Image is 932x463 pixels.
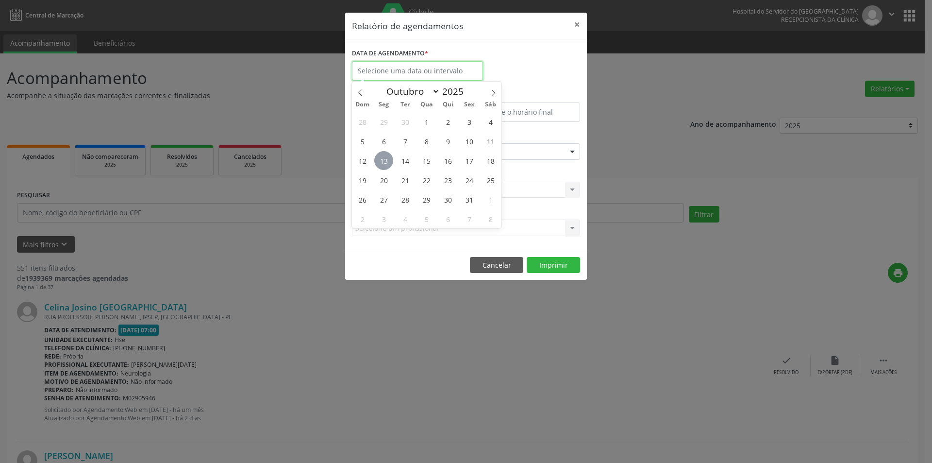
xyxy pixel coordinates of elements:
span: Outubro 7, 2025 [396,132,415,151]
label: ATÉ [468,87,580,103]
span: Qua [416,102,437,108]
span: Outubro 22, 2025 [417,171,436,189]
button: Imprimir [527,257,580,274]
h5: Relatório de agendamentos [352,19,463,32]
span: Outubro 29, 2025 [417,190,436,209]
span: Outubro 5, 2025 [353,132,372,151]
span: Novembro 3, 2025 [374,209,393,228]
span: Outubro 11, 2025 [481,132,500,151]
span: Setembro 29, 2025 [374,112,393,131]
span: Novembro 5, 2025 [417,209,436,228]
input: Year [440,85,472,98]
span: Sex [459,102,480,108]
input: Selecione uma data ou intervalo [352,61,483,81]
span: Novembro 7, 2025 [460,209,479,228]
span: Seg [373,102,395,108]
span: Outubro 18, 2025 [481,151,500,170]
span: Dom [352,102,373,108]
button: Cancelar [470,257,523,274]
span: Outubro 6, 2025 [374,132,393,151]
input: Selecione o horário final [468,103,580,122]
span: Outubro 8, 2025 [417,132,436,151]
span: Ter [395,102,416,108]
span: Novembro 4, 2025 [396,209,415,228]
label: DATA DE AGENDAMENTO [352,46,428,61]
select: Month [382,85,440,98]
span: Outubro 9, 2025 [438,132,457,151]
span: Outubro 4, 2025 [481,112,500,131]
span: Outubro 2, 2025 [438,112,457,131]
span: Outubro 17, 2025 [460,151,479,170]
span: Outubro 12, 2025 [353,151,372,170]
span: Setembro 30, 2025 [396,112,415,131]
span: Outubro 28, 2025 [396,190,415,209]
span: Outubro 19, 2025 [353,171,372,189]
span: Outubro 14, 2025 [396,151,415,170]
span: Novembro 6, 2025 [438,209,457,228]
span: Outubro 13, 2025 [374,151,393,170]
span: Outubro 1, 2025 [417,112,436,131]
span: Qui [437,102,459,108]
span: Outubro 27, 2025 [374,190,393,209]
span: Outubro 3, 2025 [460,112,479,131]
span: Outubro 15, 2025 [417,151,436,170]
span: Outubro 24, 2025 [460,171,479,189]
span: Outubro 10, 2025 [460,132,479,151]
span: Novembro 1, 2025 [481,190,500,209]
span: Setembro 28, 2025 [353,112,372,131]
span: Sáb [480,102,501,108]
span: Novembro 2, 2025 [353,209,372,228]
span: Outubro 23, 2025 [438,171,457,189]
span: Outubro 21, 2025 [396,171,415,189]
span: Outubro 16, 2025 [438,151,457,170]
span: Novembro 8, 2025 [481,209,500,228]
span: Outubro 26, 2025 [353,190,372,209]
span: Outubro 20, 2025 [374,171,393,189]
button: Close [567,13,587,36]
span: Outubro 31, 2025 [460,190,479,209]
span: Outubro 25, 2025 [481,171,500,189]
span: Outubro 30, 2025 [438,190,457,209]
